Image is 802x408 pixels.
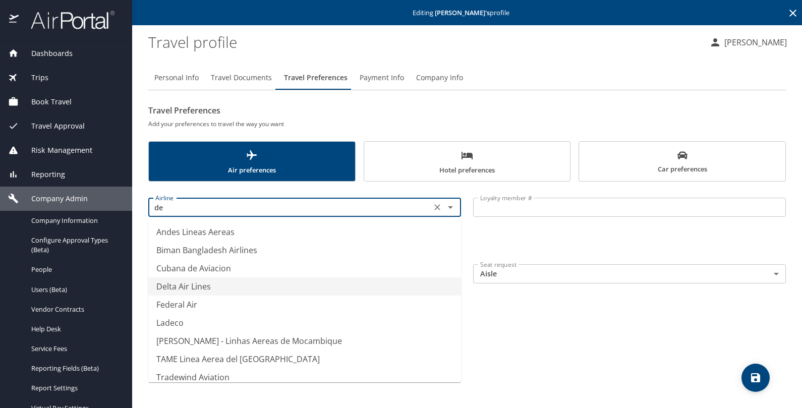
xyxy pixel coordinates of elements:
li: Federal Air [148,296,461,314]
li: Delta Air Lines [148,277,461,296]
button: save [741,364,770,392]
span: Travel Preferences [284,72,348,84]
p: Editing profile [135,10,799,16]
span: Risk Management [19,145,92,156]
p: [PERSON_NAME] [721,36,787,48]
span: Users (Beta) [31,285,120,295]
button: Clear [430,200,444,214]
span: Service Fees [31,344,120,354]
span: Company Information [31,216,120,225]
span: Reporting Fields (Beta) [31,364,120,373]
div: Aisle [473,264,786,283]
button: Close [443,200,457,214]
strong: [PERSON_NAME] 's [435,8,490,17]
h6: Add your preferences to travel the way you want [148,119,786,129]
img: airportal-logo.png [20,10,114,30]
span: Personal Info [154,72,199,84]
div: Profile [148,66,786,90]
span: Reporting [19,169,65,180]
span: Car preferences [585,150,779,175]
h2: Travel Preferences [148,102,786,119]
li: Ladeco [148,314,461,332]
span: Dashboards [19,48,73,59]
span: Hotel preferences [370,149,564,176]
button: [PERSON_NAME] [705,33,791,51]
span: Configure Approval Types (Beta) [31,236,120,255]
img: icon-airportal.png [9,10,20,30]
span: Travel Documents [211,72,272,84]
li: Biman Bangladesh Airlines [148,241,461,259]
li: Andes Lineas Aereas [148,223,461,241]
span: Company Info [416,72,463,84]
li: Cubana de Aviacion [148,259,461,277]
div: scrollable force tabs example [148,141,786,182]
li: TAME Linea Aerea del [GEOGRAPHIC_DATA] [148,350,461,368]
li: Tradewind Aviation [148,368,461,386]
span: Company Admin [19,193,88,204]
span: People [31,265,120,274]
li: [PERSON_NAME] - Linhas Aereas de Mocambique [148,332,461,350]
span: Trips [19,72,48,83]
span: Book Travel [19,96,72,107]
h1: Travel profile [148,26,701,57]
span: Vendor Contracts [31,305,120,314]
span: Report Settings [31,383,120,393]
span: Air preferences [155,149,349,176]
span: Payment Info [360,72,404,84]
span: Help Desk [31,324,120,334]
input: Select an Airline [151,201,428,214]
span: Travel Approval [19,121,85,132]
